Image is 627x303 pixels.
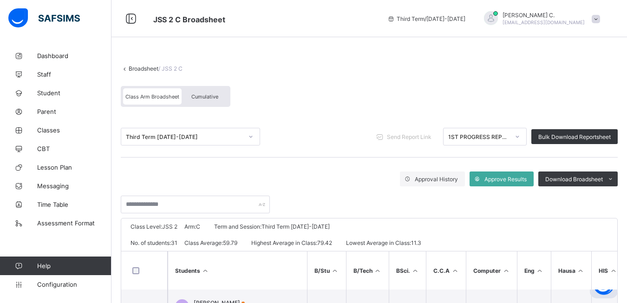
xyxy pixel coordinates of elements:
div: Third Term [DATE]-[DATE] [126,133,243,140]
span: Cumulative [191,93,218,100]
th: BSci. [389,251,426,290]
i: Sort in Ascending Order [577,267,585,274]
th: C.C.A [426,251,466,290]
th: HIS [591,251,624,290]
span: CBT [37,145,111,152]
img: safsims [8,8,80,28]
span: Messaging [37,182,111,190]
a: Broadsheet [129,65,158,72]
span: 31 [171,239,177,246]
span: Third Term [DATE]-[DATE] [261,223,330,230]
span: Term and Session: [214,223,261,230]
span: Download Broadsheet [545,176,603,183]
span: Class Average: [184,239,223,246]
span: 59.79 [223,239,237,246]
span: Send Report Link [387,133,431,140]
span: Approval History [415,176,458,183]
span: Help [37,262,111,270]
span: Time Table [37,201,111,208]
span: Assessment Format [37,219,111,227]
span: Classes [37,126,111,134]
div: 1ST PROGRESS REPORT [448,133,509,140]
span: Lowest Average in Class: [346,239,411,246]
i: Sort in Ascending Order [502,267,510,274]
span: Dashboard [37,52,111,59]
span: Parent [37,108,111,115]
th: Students [168,251,307,290]
span: 11.3 [411,239,421,246]
span: Lesson Plan [37,164,111,171]
span: Student [37,89,111,97]
th: Hausa [551,251,592,290]
span: 79.42 [317,239,332,246]
span: Arm: [184,223,196,230]
span: Class Arm Broadsheet [153,15,225,24]
span: Staff [37,71,111,78]
i: Sort in Ascending Order [331,267,339,274]
span: [EMAIL_ADDRESS][DOMAIN_NAME] [503,20,585,25]
th: Computer [466,251,517,290]
span: [PERSON_NAME] C. [503,12,585,19]
span: Approve Results [484,176,527,183]
i: Sort in Ascending Order [536,267,544,274]
i: Sort Ascending [202,267,209,274]
th: B/Stu [307,251,346,290]
span: Bulk Download Reportsheet [538,133,611,140]
span: Highest Average in Class: [251,239,317,246]
i: Sort in Ascending Order [451,267,459,274]
div: EmmanuelC. [475,11,605,26]
th: Eng [517,251,551,290]
span: JSS 2 [162,223,177,230]
span: Class Level: [131,223,162,230]
i: Sort in Ascending Order [609,267,617,274]
span: Configuration [37,281,111,288]
i: Sort in Ascending Order [411,267,419,274]
span: session/term information [387,15,465,22]
span: No. of students: [131,239,171,246]
span: C [196,223,200,230]
th: B/Tech [346,251,389,290]
span: Class Arm Broadsheet [125,93,179,100]
i: Sort in Ascending Order [374,267,382,274]
span: / JSS 2 C [158,65,183,72]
